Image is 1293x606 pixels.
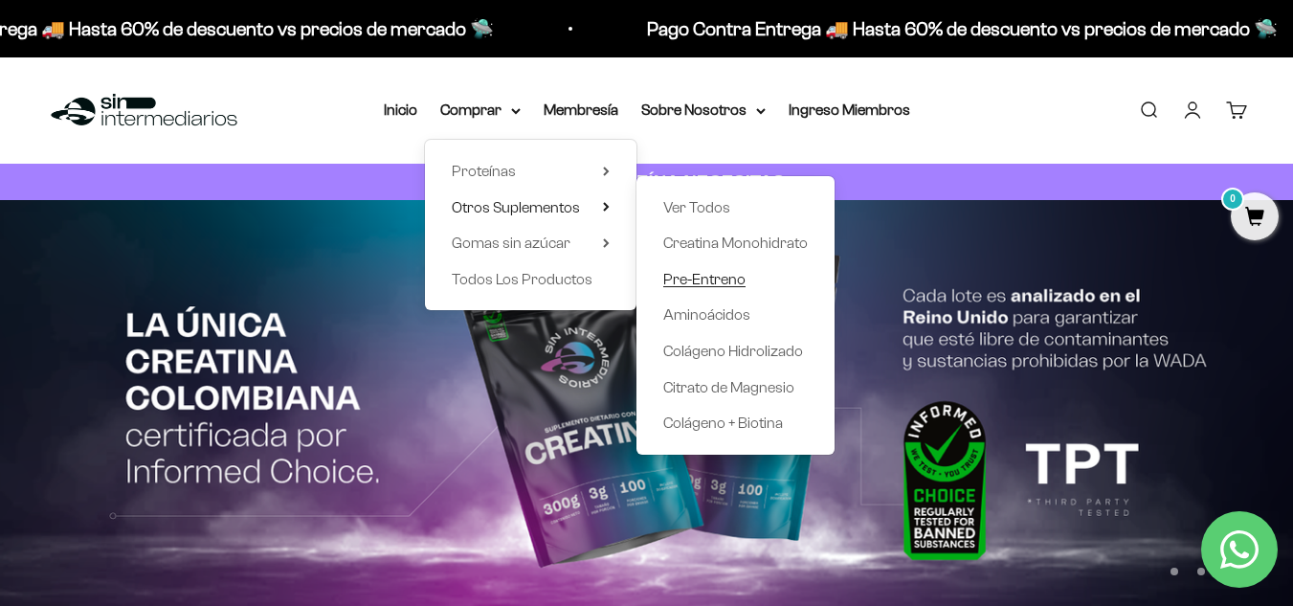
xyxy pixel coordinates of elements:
span: Colágeno Hidrolizado [663,343,803,359]
span: Colágeno + Biotina [663,415,783,431]
a: Citrato de Magnesio [663,375,808,400]
span: Citrato de Magnesio [663,379,794,395]
span: Todos Los Productos [452,271,592,287]
span: Otros Suplementos [452,199,580,215]
a: Creatina Monohidrato [663,231,808,256]
summary: Sobre Nosotros [641,98,766,123]
a: Aminoácidos [663,303,808,327]
a: Ingreso Miembros [789,101,910,118]
summary: Proteínas [452,159,610,184]
a: 0 [1231,208,1279,229]
summary: Comprar [440,98,521,123]
span: Aminoácidos [663,306,750,323]
summary: Gomas sin azúcar [452,231,610,256]
a: Pre-Entreno [663,267,808,292]
a: Ver Todos [663,195,808,220]
a: Membresía [544,101,618,118]
p: Pago Contra Entrega 🚚 Hasta 60% de descuento vs precios de mercado 🛸 [647,13,1278,44]
span: Creatina Monohidrato [663,235,808,251]
span: Gomas sin azúcar [452,235,570,251]
a: Colágeno Hidrolizado [663,339,808,364]
mark: 0 [1221,188,1244,211]
span: Ver Todos [663,199,730,215]
a: Todos Los Productos [452,267,610,292]
a: Colágeno + Biotina [663,411,808,436]
span: Pre-Entreno [663,271,746,287]
span: Proteínas [452,163,516,179]
a: Inicio [384,101,417,118]
summary: Otros Suplementos [452,195,610,220]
